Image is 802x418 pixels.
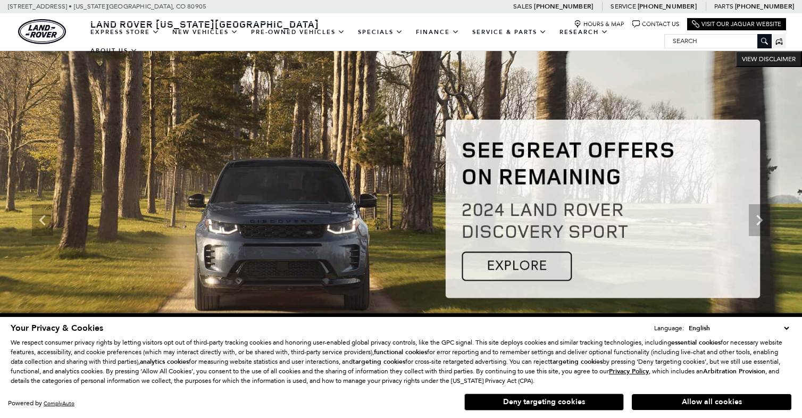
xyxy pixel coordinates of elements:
[84,23,664,60] nav: Main Navigation
[11,322,103,334] span: Your Privacy & Cookies
[140,357,189,366] strong: analytics cookies
[671,338,721,347] strong: essential cookies
[513,3,532,10] span: Sales
[410,23,466,41] a: Finance
[18,19,66,44] a: land-rover
[611,3,636,10] span: Service
[632,394,791,410] button: Allow all cookies
[8,3,206,10] a: [STREET_ADDRESS] • [US_STATE][GEOGRAPHIC_DATA], CO 80905
[638,2,697,11] a: [PHONE_NUMBER]
[735,2,794,11] a: [PHONE_NUMBER]
[550,357,603,366] strong: targeting cookies
[18,19,66,44] img: Land Rover
[245,23,352,41] a: Pre-Owned Vehicles
[84,41,144,60] a: About Us
[714,3,733,10] span: Parts
[749,204,770,236] div: Next
[90,18,319,30] span: Land Rover [US_STATE][GEOGRAPHIC_DATA]
[742,55,796,63] span: VIEW DISCLAIMER
[609,367,649,375] a: Privacy Policy
[692,20,781,28] a: Visit Our Jaguar Website
[654,325,684,331] div: Language:
[466,23,553,41] a: Service & Parts
[352,23,410,41] a: Specials
[374,348,427,356] strong: functional cookies
[686,323,791,333] select: Language Select
[632,20,679,28] a: Contact Us
[353,357,405,366] strong: targeting cookies
[464,394,624,411] button: Deny targeting cookies
[574,20,624,28] a: Hours & Map
[11,338,791,386] p: We respect consumer privacy rights by letting visitors opt out of third-party tracking cookies an...
[736,51,802,67] button: VIEW DISCLAIMER
[8,400,74,407] div: Powered by
[44,400,74,407] a: ComplyAuto
[553,23,615,41] a: Research
[703,367,765,375] strong: Arbitration Provision
[665,35,771,47] input: Search
[534,2,593,11] a: [PHONE_NUMBER]
[32,204,53,236] div: Previous
[84,23,166,41] a: EXPRESS STORE
[84,18,325,30] a: Land Rover [US_STATE][GEOGRAPHIC_DATA]
[166,23,245,41] a: New Vehicles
